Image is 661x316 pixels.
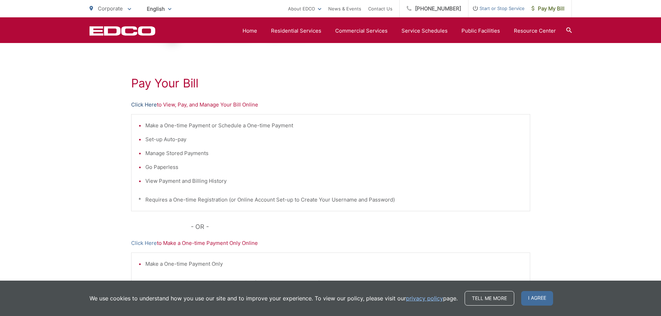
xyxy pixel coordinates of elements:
p: * Requires a One-time Registration (or Online Account Set-up to Create Your Username and Password) [138,196,523,204]
a: Click Here [131,101,157,109]
li: Manage Stored Payments [145,149,523,157]
li: View Payment and Billing History [145,177,523,185]
a: News & Events [328,5,361,13]
span: I agree [521,291,553,306]
a: Commercial Services [335,27,388,35]
li: Make a One-time Payment Only [145,260,523,268]
a: Resource Center [514,27,556,35]
span: English [142,3,177,15]
p: to View, Pay, and Manage Your Bill Online [131,101,530,109]
p: - OR - [191,222,530,232]
a: Public Facilities [461,27,500,35]
a: Tell me more [465,291,514,306]
a: Residential Services [271,27,321,35]
li: Make a One-time Payment or Schedule a One-time Payment [145,121,523,130]
a: privacy policy [406,294,443,302]
a: Contact Us [368,5,392,13]
a: About EDCO [288,5,321,13]
a: Home [243,27,257,35]
li: Set-up Auto-pay [145,135,523,144]
span: Corporate [98,5,123,12]
p: * DOES NOT Require a One-time Registration (or Online Account Set-up) [138,279,523,287]
a: Service Schedules [401,27,448,35]
a: Click Here [131,239,157,247]
p: We use cookies to understand how you use our site and to improve your experience. To view our pol... [90,294,458,302]
li: Go Paperless [145,163,523,171]
a: EDCD logo. Return to the homepage. [90,26,155,36]
p: to Make a One-time Payment Only Online [131,239,530,247]
h1: Pay Your Bill [131,76,530,90]
span: Pay My Bill [532,5,565,13]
